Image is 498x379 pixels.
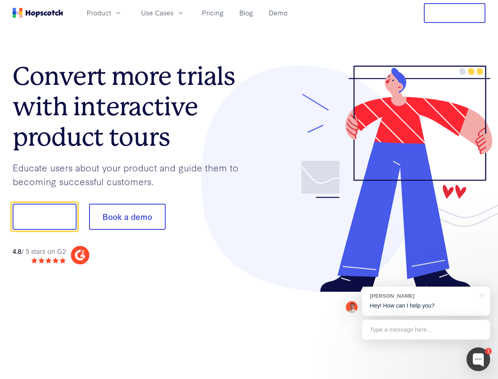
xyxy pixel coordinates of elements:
button: Book a demo [89,204,166,230]
p: Educate users about your product and guide them to becoming successful customers. [13,161,249,188]
a: Home [13,8,63,18]
button: Product [82,6,127,19]
div: [PERSON_NAME] [370,292,474,300]
a: Demo [266,6,291,19]
h1: Convert more trials with interactive product tours [13,61,249,152]
span: Use Cases [141,8,173,18]
a: Pricing [199,6,227,19]
div: / 5 stars on G2 [13,246,66,256]
div: Type a message here... [362,320,490,340]
button: Use Cases [136,6,189,19]
div: 1 [485,348,492,355]
button: Free Trial [424,3,485,23]
span: Product [87,8,111,18]
strong: 4.8 [13,246,21,255]
img: Mark Spera [346,301,358,313]
a: Blog [236,6,256,19]
button: Show me! [13,204,76,230]
p: Hey! How can I help you? [370,302,482,310]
